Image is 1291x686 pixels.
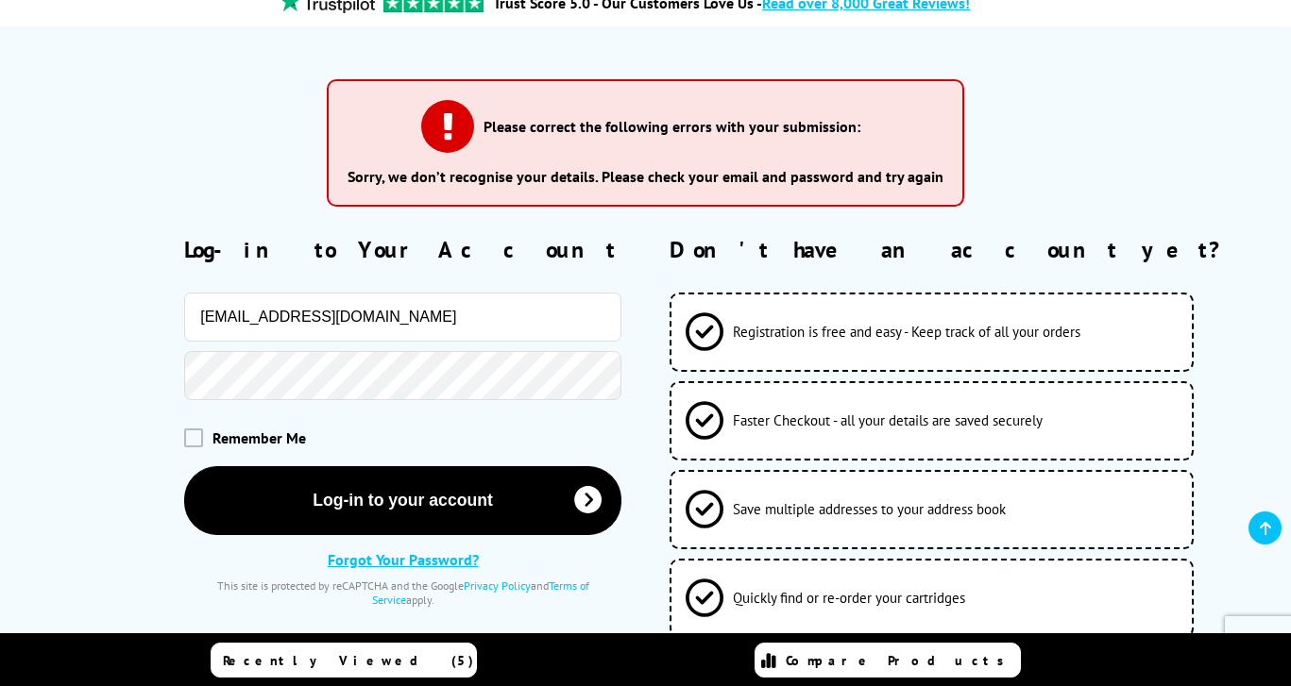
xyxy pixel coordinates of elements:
[372,578,589,607] a: Terms of Service
[786,652,1014,669] span: Compare Products
[184,466,621,535] button: Log-in to your account
[348,167,943,186] li: Sorry, we don’t recognise your details. Please check your email and password and try again
[184,293,621,342] input: Email
[484,117,860,136] h3: Please correct the following errors with your submission:
[328,550,479,569] a: Forgot Your Password?
[464,578,531,593] a: Privacy Policy
[733,589,965,607] span: Quickly find or re-order your cartridges
[212,428,306,447] span: Remember Me
[211,643,477,678] a: Recently Viewed (5)
[733,323,1080,341] span: Registration is free and easy - Keep track of all your orders
[670,235,1252,264] h2: Don't have an account yet?
[184,235,621,264] h2: Log-in to Your Account
[733,500,1006,518] span: Save multiple addresses to your address book
[733,411,1043,429] span: Faster Checkout - all your details are saved securely
[755,643,1021,678] a: Compare Products
[223,652,474,669] span: Recently Viewed (5)
[184,578,621,607] div: This site is protected by reCAPTCHA and the Google and apply.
